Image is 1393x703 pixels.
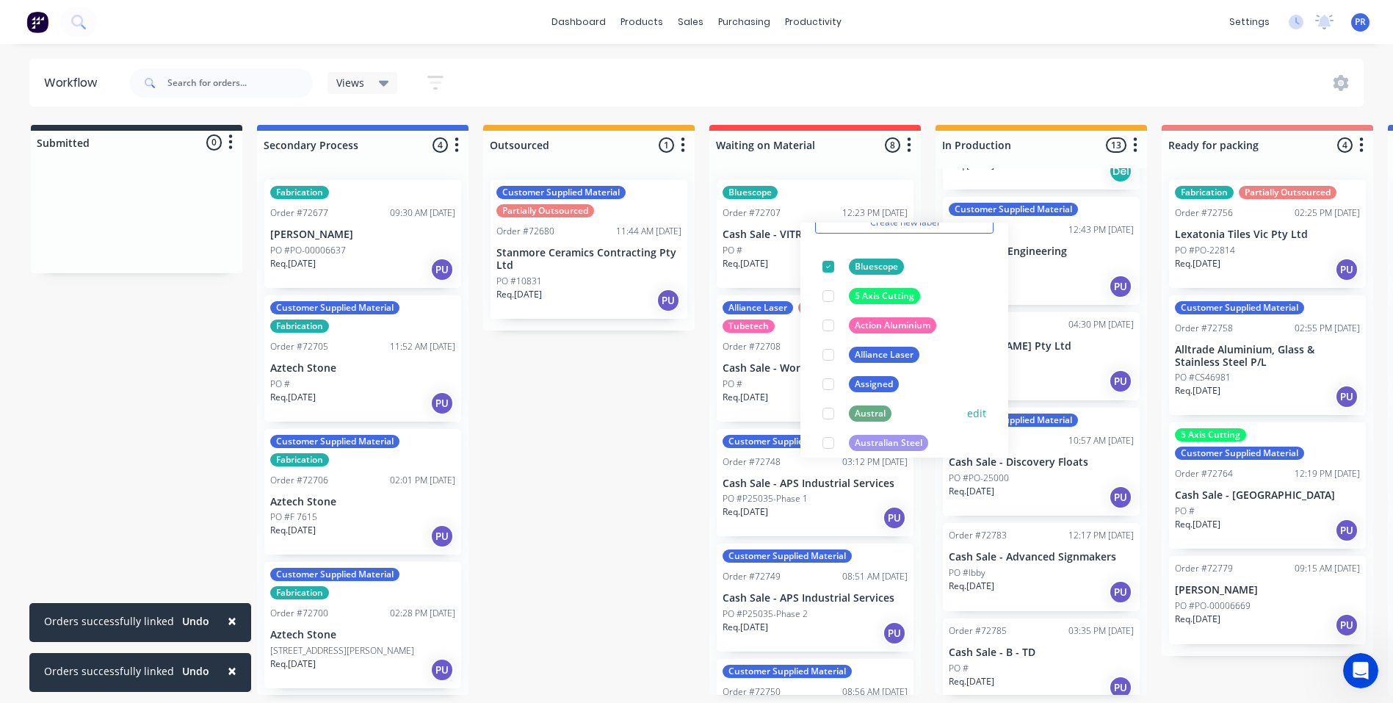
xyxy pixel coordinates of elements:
[1175,562,1233,575] div: Order #72779
[849,317,936,334] div: Action Aluminium
[1109,369,1132,393] div: PU
[270,607,328,620] div: Order #72700
[949,529,1007,542] div: Order #72783
[949,580,994,593] p: Req. [DATE]
[723,685,781,699] div: Order #72750
[1335,613,1358,637] div: PU
[264,562,461,688] div: Customer Supplied MaterialFabricationOrder #7270002:28 PM [DATE]Aztech Stone[STREET_ADDRESS][PERS...
[1175,186,1234,199] div: Fabrication
[264,429,461,555] div: Customer Supplied MaterialFabricationOrder #7270602:01 PM [DATE]Aztech StonePO #F 7615Req.[DATE]PU
[174,610,217,632] button: Undo
[1109,159,1132,183] div: Del
[270,301,399,314] div: Customer Supplied Material
[270,391,316,404] p: Req. [DATE]
[496,288,542,301] p: Req. [DATE]
[842,570,908,583] div: 08:51 AM [DATE]
[849,347,919,363] div: Alliance Laser
[1295,206,1360,220] div: 02:25 PM [DATE]
[1239,186,1336,199] div: Partially Outsourced
[1175,228,1360,241] p: Lexatonia Tiles Vic Pty Ltd
[270,362,455,375] p: Aztech Stone
[1109,676,1132,699] div: PU
[723,549,852,563] div: Customer Supplied Material
[1175,322,1233,335] div: Order #72758
[723,206,781,220] div: Order #72707
[723,378,742,391] p: PO #
[723,320,775,333] div: Tubetech
[1169,556,1366,644] div: Order #7277909:15 AM [DATE][PERSON_NAME]PO #PO-00006669Req.[DATE]PU
[491,180,687,319] div: Customer Supplied MaterialPartially OutsourcedOrder #7268011:44 AM [DATE]Stanmore Ceramics Contra...
[270,206,328,220] div: Order #72677
[949,551,1134,563] p: Cash Sale - Advanced Signmakers
[270,320,329,333] div: Fabrication
[723,186,778,199] div: Bluescope
[723,228,908,241] p: Cash Sale - VITRUM
[1343,653,1378,688] iframe: Intercom live chat
[174,660,217,682] button: Undo
[842,685,908,699] div: 08:56 AM [DATE]
[1335,519,1358,542] div: PU
[44,663,174,679] div: Orders successfully linked
[270,511,317,524] p: PO #F 7615
[270,524,316,537] p: Req. [DATE]
[496,225,554,238] div: Order #72680
[270,228,455,241] p: [PERSON_NAME]
[723,621,768,634] p: Req. [DATE]
[949,203,1078,216] div: Customer Supplied Material
[1295,562,1360,575] div: 09:15 AM [DATE]
[1175,447,1304,460] div: Customer Supplied Material
[1175,584,1360,596] p: [PERSON_NAME]
[1175,489,1360,502] p: Cash Sale - [GEOGRAPHIC_DATA]
[544,11,613,33] a: dashboard
[270,435,399,448] div: Customer Supplied Material
[883,506,906,530] div: PU
[228,610,236,631] span: ×
[949,340,1134,353] p: [PERSON_NAME] Pty Ltd
[1355,15,1366,29] span: PR
[228,660,236,681] span: ×
[496,186,626,199] div: Customer Supplied Material
[270,453,329,466] div: Fabrication
[496,247,681,272] p: Stanmore Ceramics Contracting Pty Ltd
[264,180,461,288] div: FabricationOrder #7267709:30 AM [DATE][PERSON_NAME]PO #PO-00006637Req.[DATE]PU
[949,414,1078,427] div: Customer Supplied Material
[1175,371,1231,384] p: PO #CS46981
[949,624,1007,638] div: Order #72785
[390,340,455,353] div: 11:52 AM [DATE]
[943,312,1140,400] div: Order #7277704:30 PM [DATE][PERSON_NAME] Pty LtdPO #PO-2888Req.[DATE]PU
[723,244,742,257] p: PO #
[717,295,913,422] div: Alliance LaserPartially OutsourcedTubetechOrder #7270803:27 PM [DATE]Cash Sale - World TrailPO #R...
[943,523,1140,611] div: Order #7278312:17 PM [DATE]Cash Sale - Advanced SignmakersPO #IbbyReq.[DATE]PU
[1169,295,1366,416] div: Customer Supplied MaterialOrder #7275802:55 PM [DATE]Alltrade Aluminium, Glass & Stainless Steel ...
[1068,318,1134,331] div: 04:30 PM [DATE]
[798,301,896,314] div: Partially Outsourced
[430,658,454,682] div: PU
[390,206,455,220] div: 09:30 AM [DATE]
[270,340,328,353] div: Order #72705
[1175,206,1233,220] div: Order #72756
[723,301,793,314] div: Alliance Laser
[430,524,454,548] div: PU
[430,392,454,415] div: PU
[1335,258,1358,281] div: PU
[842,455,908,469] div: 03:12 PM [DATE]
[723,340,781,353] div: Order #72708
[849,435,928,451] div: Australian Steel
[1109,275,1132,298] div: PU
[1109,580,1132,604] div: PU
[390,474,455,487] div: 02:01 PM [DATE]
[1175,384,1220,397] p: Req. [DATE]
[1109,486,1132,509] div: PU
[717,544,913,652] div: Customer Supplied MaterialOrder #7274908:51 AM [DATE]Cash Sale - APS Industrial ServicesPO #P2503...
[723,435,852,448] div: Customer Supplied Material
[949,646,1134,659] p: Cash Sale - B - TD
[390,607,455,620] div: 02:28 PM [DATE]
[723,592,908,605] p: Cash Sale - APS Industrial Services
[1295,467,1360,480] div: 12:19 PM [DATE]
[656,289,680,312] div: PU
[1175,344,1360,369] p: Alltrade Aluminium, Glass & Stainless Steel P/L
[270,568,399,581] div: Customer Supplied Material
[336,75,364,90] span: Views
[496,204,594,217] div: Partially Outsourced
[943,197,1140,305] div: Customer Supplied MaterialOrder #7273912:43 PM [DATE]Alternative EngineeringPO #52229Req.[DATE]PU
